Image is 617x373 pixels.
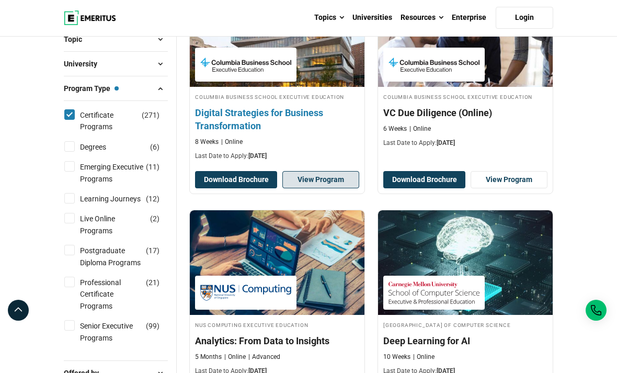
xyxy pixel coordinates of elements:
[221,138,243,146] p: Online
[142,109,159,121] span: ( )
[383,171,465,189] button: Download Brochure
[383,139,547,148] p: Last Date to Apply:
[195,152,359,161] p: Last Date to Apply:
[224,353,246,361] p: Online
[200,281,291,304] img: NUS Computing Executive Education
[80,320,166,344] a: Senior Executive Programs
[148,322,157,330] span: 99
[383,334,547,347] h4: Deep Learning for AI
[378,210,553,315] img: Deep Learning for AI | Online AI and Machine Learning Course
[153,214,157,223] span: 2
[148,163,157,171] span: 11
[146,277,159,288] span: ( )
[195,92,359,101] h4: Columbia Business School Executive Education
[64,81,168,96] button: Program Type
[195,320,359,329] h4: NUS Computing Executive Education
[383,92,547,101] h4: Columbia Business School Executive Education
[64,58,106,70] span: University
[146,245,159,256] span: ( )
[383,125,407,133] p: 6 Weeks
[148,278,157,287] span: 21
[153,143,157,151] span: 6
[195,171,277,189] button: Download Brochure
[389,281,479,304] img: Carnegie Mellon University School of Computer Science
[383,106,547,119] h4: VC Due Diligence (Online)
[195,353,222,361] p: 5 Months
[80,245,166,268] a: Postgraduate Diploma Programs
[195,106,359,132] h4: Digital Strategies for Business Transformation
[248,353,280,361] p: Advanced
[80,141,127,153] a: Degrees
[148,246,157,255] span: 17
[471,171,547,189] a: View Program
[389,53,479,76] img: Columbia Business School Executive Education
[80,193,162,205] a: Learning Journeys
[146,320,159,332] span: ( )
[64,33,90,45] span: Topic
[64,56,168,72] button: University
[409,125,431,133] p: Online
[64,83,119,94] span: Program Type
[150,213,159,224] span: ( )
[80,277,166,312] a: Professional Certificate Programs
[383,320,547,329] h4: [GEOGRAPHIC_DATA] of Computer Science
[150,141,159,153] span: ( )
[64,31,168,47] button: Topic
[190,210,364,315] img: Analytics: From Data to Insights | Online Business Analytics Course
[383,353,410,361] p: 10 Weeks
[146,193,159,205] span: ( )
[496,7,553,29] a: Login
[195,334,359,347] h4: Analytics: From Data to Insights
[148,195,157,203] span: 12
[413,353,435,361] p: Online
[80,161,166,185] a: Emerging Executive Programs
[80,109,166,133] a: Certificate Programs
[437,139,455,146] span: [DATE]
[248,152,267,160] span: [DATE]
[195,138,219,146] p: 8 Weeks
[146,161,159,173] span: ( )
[200,53,291,76] img: Columbia Business School Executive Education
[80,213,166,236] a: Live Online Programs
[282,171,359,189] a: View Program
[144,111,157,119] span: 271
